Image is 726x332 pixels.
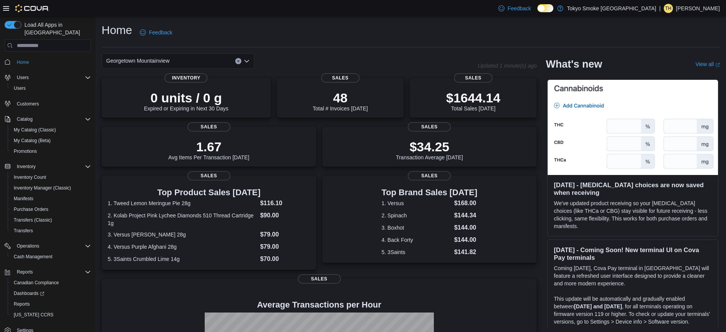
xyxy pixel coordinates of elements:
[554,295,712,326] p: This update will be automatically and gradually enabled between , for all terminals operating on ...
[454,199,477,208] dd: $168.00
[11,173,91,182] span: Inventory Count
[235,58,241,64] button: Clear input
[11,289,91,298] span: Dashboards
[313,90,368,112] div: Total # Invoices [DATE]
[715,63,720,67] svg: External link
[11,226,91,235] span: Transfers
[11,205,52,214] a: Purchase Orders
[188,171,230,180] span: Sales
[11,278,91,287] span: Canadian Compliance
[14,185,71,191] span: Inventory Manager (Classic)
[537,4,553,12] input: Dark Mode
[260,242,310,251] dd: $79.00
[446,90,500,112] div: Total Sales [DATE]
[8,125,94,135] button: My Catalog (Classic)
[14,73,91,82] span: Users
[546,58,602,70] h2: What's new
[382,248,451,256] dt: 5. 3Saints
[2,98,94,109] button: Customers
[14,217,52,223] span: Transfers (Classic)
[14,148,37,154] span: Promotions
[14,162,91,171] span: Inventory
[382,199,451,207] dt: 1. Versus
[108,243,257,251] dt: 4. Versus Purple Afghani 28g
[574,303,622,309] strong: [DATE] and [DATE]
[554,264,712,287] p: Coming [DATE], Cova Pay terminal in [GEOGRAPHIC_DATA] will feature a refreshed user interface des...
[8,215,94,225] button: Transfers (Classic)
[408,171,451,180] span: Sales
[8,251,94,262] button: Cash Management
[14,206,49,212] span: Purchase Orders
[11,147,91,156] span: Promotions
[11,226,36,235] a: Transfers
[8,172,94,183] button: Inventory Count
[8,135,94,146] button: My Catalog (Beta)
[108,212,257,227] dt: 2. Kolab Project Pink Lychee Diamonds 510 Thread Cartridge 1g
[15,5,49,12] img: Cova
[260,230,310,239] dd: $79.00
[8,193,94,204] button: Manifests
[14,301,30,307] span: Reports
[11,278,62,287] a: Canadian Compliance
[11,194,36,203] a: Manifests
[2,267,94,277] button: Reports
[554,199,712,230] p: We've updated product receiving so your [MEDICAL_DATA] choices (like THCa or CBG) stay visible fo...
[11,147,40,156] a: Promotions
[11,84,29,93] a: Users
[260,254,310,264] dd: $70.00
[137,25,175,40] a: Feedback
[313,90,368,105] p: 48
[144,90,228,105] p: 0 units / 0 g
[454,211,477,220] dd: $144.34
[17,116,32,122] span: Catalog
[11,125,59,134] a: My Catalog (Classic)
[14,138,51,144] span: My Catalog (Beta)
[446,90,500,105] p: $1644.14
[664,4,673,13] div: Tyler Hopkinson
[14,254,52,260] span: Cash Management
[8,299,94,309] button: Reports
[14,280,59,286] span: Canadian Compliance
[14,241,91,251] span: Operations
[396,139,463,160] div: Transaction Average [DATE]
[260,199,310,208] dd: $116.10
[508,5,531,12] span: Feedback
[188,122,230,131] span: Sales
[11,136,91,145] span: My Catalog (Beta)
[554,246,712,261] h3: [DATE] - Coming Soon! New terminal UI on Cova Pay terminals
[17,59,29,65] span: Home
[108,255,257,263] dt: 5. 3Saints Crumbled Lime 14g
[144,90,228,112] div: Expired or Expiring in Next 30 Days
[14,174,46,180] span: Inventory Count
[108,199,257,207] dt: 1. Tweed Lemon Meringue Pie 28g
[382,224,451,232] dt: 3. Boxhot
[11,194,91,203] span: Manifests
[14,241,42,251] button: Operations
[2,56,94,67] button: Home
[8,225,94,236] button: Transfers
[21,21,91,36] span: Load All Apps in [GEOGRAPHIC_DATA]
[11,310,57,319] a: [US_STATE] CCRS
[11,173,49,182] a: Inventory Count
[11,215,91,225] span: Transfers (Classic)
[695,61,720,67] a: View allExternal link
[108,188,310,197] h3: Top Product Sales [DATE]
[382,188,477,197] h3: Top Brand Sales [DATE]
[14,228,33,234] span: Transfers
[11,252,55,261] a: Cash Management
[659,4,661,13] p: |
[168,139,249,154] p: 1.67
[382,212,451,219] dt: 2. Spinach
[168,139,249,160] div: Avg Items Per Transaction [DATE]
[396,139,463,154] p: $34.25
[14,127,56,133] span: My Catalog (Classic)
[554,181,712,196] h3: [DATE] - [MEDICAL_DATA] choices are now saved when receiving
[8,146,94,157] button: Promotions
[454,223,477,232] dd: $144.00
[11,252,91,261] span: Cash Management
[165,73,207,83] span: Inventory
[14,290,44,296] span: Dashboards
[17,164,36,170] span: Inventory
[17,269,33,275] span: Reports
